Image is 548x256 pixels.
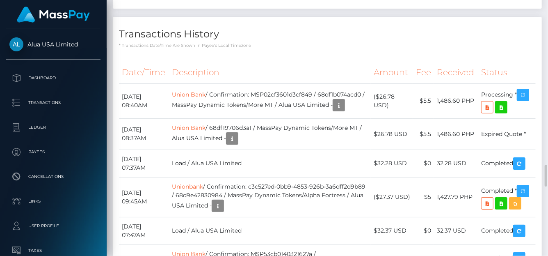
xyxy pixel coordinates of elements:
p: Transactions [9,97,97,109]
p: Cancellations [9,171,97,183]
p: Dashboard [9,72,97,84]
p: User Profile [9,220,97,232]
span: Alua USA Limited [6,41,100,48]
img: MassPay Logo [17,7,90,23]
p: Payees [9,146,97,158]
img: Alua USA Limited [9,37,23,51]
p: Links [9,195,97,208]
p: Ledger [9,121,97,134]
